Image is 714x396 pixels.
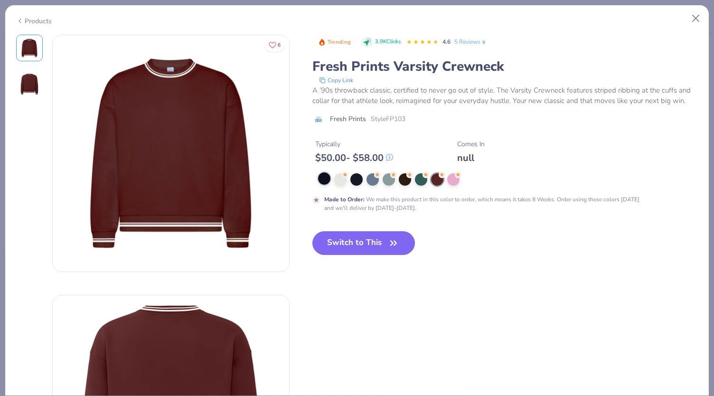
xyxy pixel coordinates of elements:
div: null [457,152,485,164]
button: Close [687,9,705,28]
button: Like [264,38,285,52]
img: Front [18,37,41,59]
span: 4.6 [442,38,451,46]
img: Trending sort [318,38,326,46]
img: brand logo [312,115,325,123]
div: 4.6 Stars [406,35,439,50]
span: Trending [328,39,351,45]
span: 3.9K Clicks [375,38,401,46]
strong: Made to Order : [324,196,365,203]
div: Typically [315,139,393,149]
button: Switch to This [312,231,415,255]
img: Front [53,35,289,272]
div: Comes In [457,139,485,149]
span: Style FP103 [371,114,405,124]
div: Products [16,16,52,26]
img: Back [18,73,41,95]
button: Badge Button [313,36,356,48]
div: A ’90s throwback classic, certified to never go out of style. The Varsity Crewneck features strip... [312,85,698,106]
span: Fresh Prints [330,114,366,124]
div: Fresh Prints Varsity Crewneck [312,57,698,75]
span: 6 [278,43,281,47]
div: $ 50.00 - $ 58.00 [315,152,393,164]
button: copy to clipboard [316,75,356,85]
div: We make this product in this color to order, which means it takes 8 Weeks. Order using these colo... [324,195,647,212]
a: 5 Reviews [454,38,487,46]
